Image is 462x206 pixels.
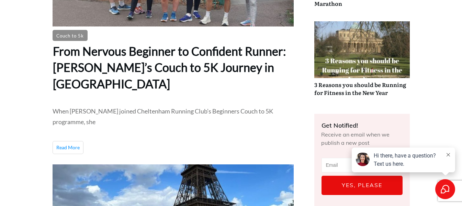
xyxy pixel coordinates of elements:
input: Email [322,158,403,172]
a: Read More [53,141,83,154]
h5: Get Notified! [322,121,403,130]
span: From Nervous Beginner to Confident Runner: [PERSON_NAME]’s Couch to 5K Journey in [GEOGRAPHIC_DATA] [53,44,286,91]
span: Yes, Please [328,182,396,188]
a: 3 Reasons you should be Running for Fitness in the New Year [314,21,410,103]
p: Receive an email when we publish a new post [321,130,403,147]
span: Read More [56,145,80,151]
a: Yes, Please [322,176,403,195]
a: Couch to 5k [56,33,84,39]
p: When [PERSON_NAME] joined Cheltenham Running Club’s Beginners Couch to 5K programme, she [53,106,294,136]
